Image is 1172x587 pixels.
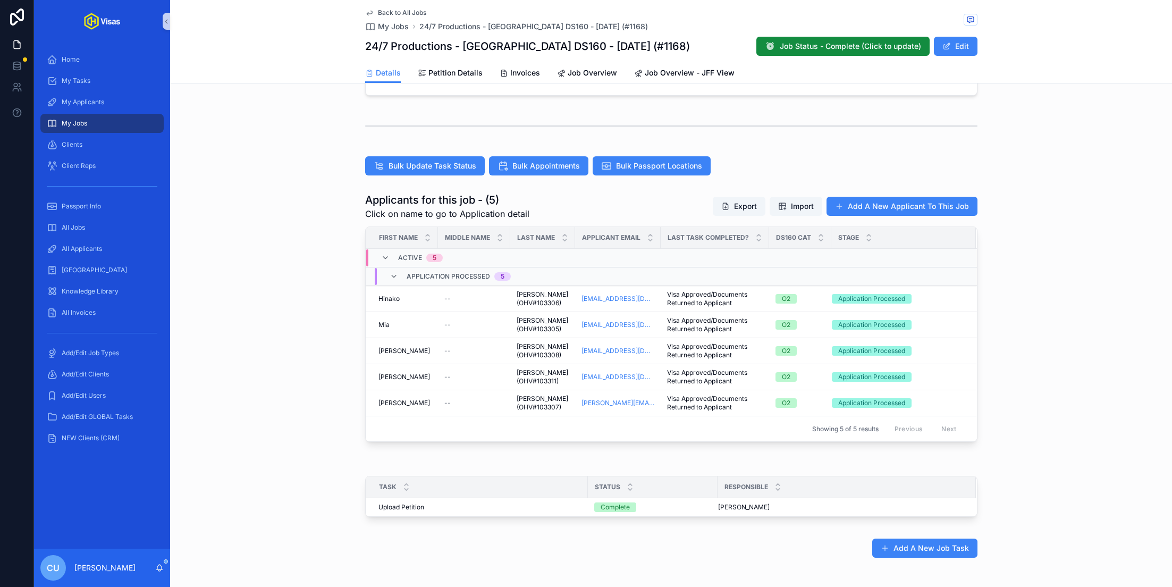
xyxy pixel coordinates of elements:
button: Import [770,197,822,216]
span: Add/Edit GLOBAL Tasks [62,413,133,421]
span: [PERSON_NAME] [378,347,430,355]
span: Applicant Email [582,233,640,242]
a: O2 [775,372,825,382]
span: Job Overview - JFF View [645,68,735,78]
a: My Applicants [40,93,164,112]
a: Passport Info [40,197,164,216]
a: My Tasks [40,71,164,90]
span: Last Task Completed? [668,233,749,242]
a: Home [40,50,164,69]
a: Application Processed [832,294,963,304]
span: Task [379,483,397,491]
a: My Jobs [40,114,164,133]
span: Application Processed [407,272,490,281]
a: [EMAIL_ADDRESS][DOMAIN_NAME] [581,295,654,303]
div: Application Processed [838,346,905,356]
span: All Invoices [62,308,96,317]
span: Job Status - Complete (Click to update) [780,41,921,52]
span: -- [444,295,451,303]
button: Bulk Passport Locations [593,156,711,175]
a: All Invoices [40,303,164,322]
a: Job Overview [557,63,617,85]
button: Bulk Appointments [489,156,588,175]
a: [EMAIL_ADDRESS][DOMAIN_NAME] [581,373,654,381]
button: Export [713,197,765,216]
a: -- [444,347,504,355]
a: Details [365,63,401,83]
a: Application Processed [832,320,963,330]
span: Upload Petition [378,503,424,511]
span: -- [444,321,451,329]
a: [PERSON_NAME] [378,399,432,407]
span: [GEOGRAPHIC_DATA] [62,266,127,274]
button: Edit [934,37,977,56]
div: O2 [782,294,790,304]
span: First Name [379,233,418,242]
span: My Jobs [62,119,87,128]
span: [PERSON_NAME] (OHV#103308) [517,342,569,359]
a: Knowledge Library [40,282,164,301]
span: Visa Approved/Documents Returned to Applicant [667,342,763,359]
span: Mia [378,321,390,329]
div: O2 [782,346,790,356]
span: -- [444,347,451,355]
a: [GEOGRAPHIC_DATA] [40,261,164,280]
a: NEW Clients (CRM) [40,429,164,448]
span: Import [791,201,814,212]
span: Invoices [510,68,540,78]
span: Clients [62,140,82,149]
span: Client Reps [62,162,96,170]
div: Application Processed [838,372,905,382]
span: [PERSON_NAME] (OHV#103306) [517,290,569,307]
a: [EMAIL_ADDRESS][DOMAIN_NAME] [581,347,654,355]
span: Middle Name [445,233,490,242]
a: Mia [378,321,432,329]
a: O2 [775,398,825,408]
a: Application Processed [832,372,963,382]
a: Add A New Applicant To This Job [827,197,977,216]
a: [PERSON_NAME] (OHV#103307) [517,395,569,412]
a: [PERSON_NAME] (OHV#103311) [517,368,569,385]
span: -- [444,373,451,381]
a: Visa Approved/Documents Returned to Applicant [667,316,763,333]
span: My Applicants [62,98,104,106]
p: [PERSON_NAME] [74,563,136,573]
span: Back to All Jobs [378,9,426,17]
a: Add/Edit GLOBAL Tasks [40,407,164,426]
span: Last Name [517,233,555,242]
span: Active [398,254,422,262]
a: Client Reps [40,156,164,175]
a: All Jobs [40,218,164,237]
span: Showing 5 of 5 results [812,425,879,433]
div: Application Processed [838,294,905,304]
span: All Applicants [62,245,102,253]
button: Add A New Job Task [872,539,977,558]
a: [PERSON_NAME] (OHV#103305) [517,316,569,333]
span: NEW Clients (CRM) [62,434,120,442]
span: CU [47,561,60,574]
a: Hinako [378,295,432,303]
span: -- [444,399,451,407]
a: Invoices [500,63,540,85]
span: Click on name to go to Application detail [365,207,529,220]
span: Hinako [378,295,400,303]
a: Application Processed [832,346,963,356]
a: [PERSON_NAME][EMAIL_ADDRESS][DOMAIN_NAME] [581,399,654,407]
div: Application Processed [838,320,905,330]
span: Details [376,68,401,78]
span: My Tasks [62,77,90,85]
a: Visa Approved/Documents Returned to Applicant [667,290,763,307]
span: Responsible [724,483,768,491]
a: -- [444,399,504,407]
a: Clients [40,135,164,154]
a: Visa Approved/Documents Returned to Applicant [667,368,763,385]
span: DS160 Cat [776,233,811,242]
span: Add/Edit Clients [62,370,109,379]
img: App logo [84,13,120,30]
a: 24/7 Productions - [GEOGRAPHIC_DATA] DS160 - [DATE] (#1168) [419,21,648,32]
